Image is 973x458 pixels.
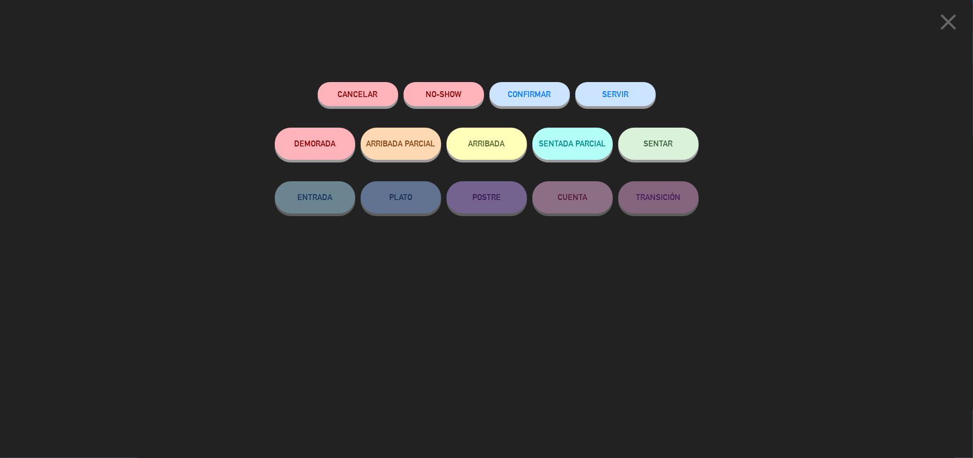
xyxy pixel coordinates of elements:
[508,90,551,99] span: CONFIRMAR
[404,82,484,106] button: NO-SHOW
[644,139,673,148] span: SENTAR
[935,9,962,35] i: close
[275,128,355,160] button: DEMORADA
[489,82,570,106] button: CONFIRMAR
[447,181,527,213] button: POSTRE
[275,181,355,213] button: ENTRADA
[318,82,398,106] button: Cancelar
[361,181,441,213] button: PLATO
[532,128,613,160] button: SENTADA PARCIAL
[361,128,441,160] button: ARRIBADA PARCIAL
[447,128,527,160] button: ARRIBADA
[575,82,656,106] button: SERVIR
[618,128,699,160] button: SENTAR
[932,8,965,40] button: close
[532,181,613,213] button: CUENTA
[366,139,435,148] span: ARRIBADA PARCIAL
[618,181,699,213] button: TRANSICIÓN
